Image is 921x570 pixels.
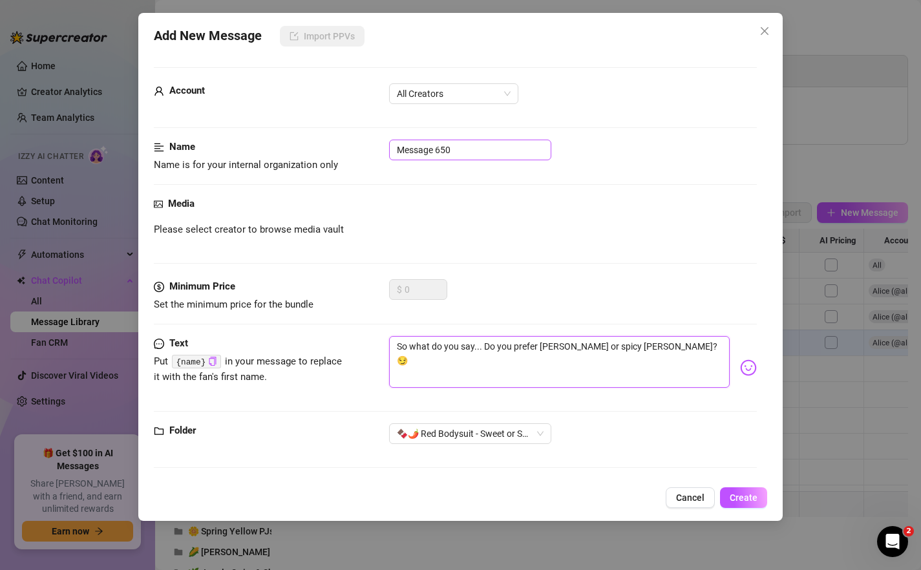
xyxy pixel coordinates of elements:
strong: Name [169,141,195,153]
input: Enter a name [389,140,551,160]
span: Add New Message [154,26,262,47]
span: All Creators [397,84,511,103]
button: Close [754,21,775,41]
strong: Media [168,198,195,209]
span: picture [154,196,163,212]
strong: Minimum Price [169,280,235,292]
strong: Folder [169,425,196,436]
iframe: Intercom live chat [877,526,908,557]
span: close [759,26,770,36]
textarea: So what do you say... Do you prefer [PERSON_NAME] or spicy [PERSON_NAME]? 😏 [389,336,730,388]
span: Close [754,26,775,36]
strong: Text [169,337,188,349]
button: Import PPVs [280,26,365,47]
img: svg%3e [740,359,757,376]
span: folder [154,423,164,439]
span: Please select creator to browse media vault [154,222,344,238]
span: dollar [154,279,164,295]
span: Set the minimum price for the bundle [154,299,313,310]
span: align-left [154,140,164,155]
span: Name is for your internal organization only [154,159,338,171]
span: Put in your message to replace it with the fan's first name. [154,355,343,383]
span: copy [208,357,217,365]
span: 2 [904,526,914,536]
code: {name} [172,355,220,368]
button: Cancel [666,487,715,508]
span: message [154,336,164,352]
span: Create [730,492,757,503]
span: user [154,83,164,99]
strong: Account [169,85,205,96]
span: 🍫🌶️ Red Bodysuit - Sweet or Spicy [397,424,544,443]
button: Create [720,487,767,508]
button: Click to Copy [208,357,217,366]
span: Cancel [676,492,704,503]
